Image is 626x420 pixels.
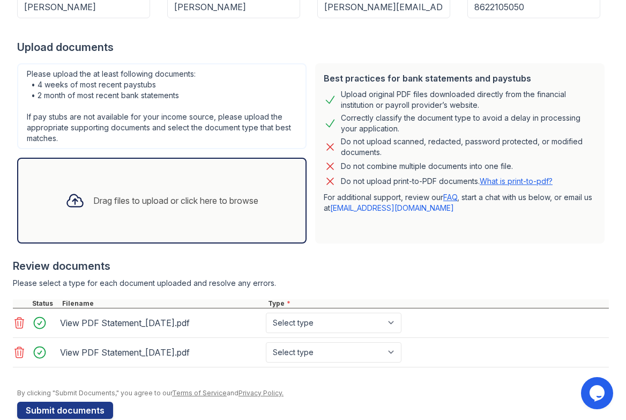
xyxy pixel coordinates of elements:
div: Please upload the at least following documents: • 4 weeks of most recent paystubs • 2 month of mo... [17,63,307,149]
p: For additional support, review our , start a chat with us below, or email us at [324,192,596,213]
div: Review documents [13,259,609,274]
div: Please select a type for each document uploaded and resolve any errors. [13,278,609,289]
a: FAQ [443,193,457,202]
div: Best practices for bank statements and paystubs [324,72,596,85]
div: View PDF Statement_[DATE].pdf [60,344,262,361]
div: Upload documents [17,40,609,55]
div: Correctly classify the document type to avoid a delay in processing your application. [341,113,596,134]
div: Drag files to upload or click here to browse [93,194,258,207]
a: [EMAIL_ADDRESS][DOMAIN_NAME] [330,203,454,212]
a: Terms of Service [172,389,227,397]
p: Do not upload print-to-PDF documents. [341,176,553,187]
button: Submit documents [17,402,113,419]
div: Status [30,299,60,308]
a: What is print-to-pdf? [480,176,553,186]
div: Do not upload scanned, redacted, password protected, or modified documents. [341,136,596,158]
a: Privacy Policy. [239,389,284,397]
div: Type [266,299,609,308]
div: View PDF Statement_[DATE].pdf [60,314,262,331]
div: By clicking "Submit Documents," you agree to our and [17,389,609,397]
div: Upload original PDF files downloaded directly from the financial institution or payroll provider’... [341,89,596,110]
div: Filename [60,299,266,308]
div: Do not combine multiple documents into one file. [341,160,513,173]
iframe: chat widget [581,377,615,409]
